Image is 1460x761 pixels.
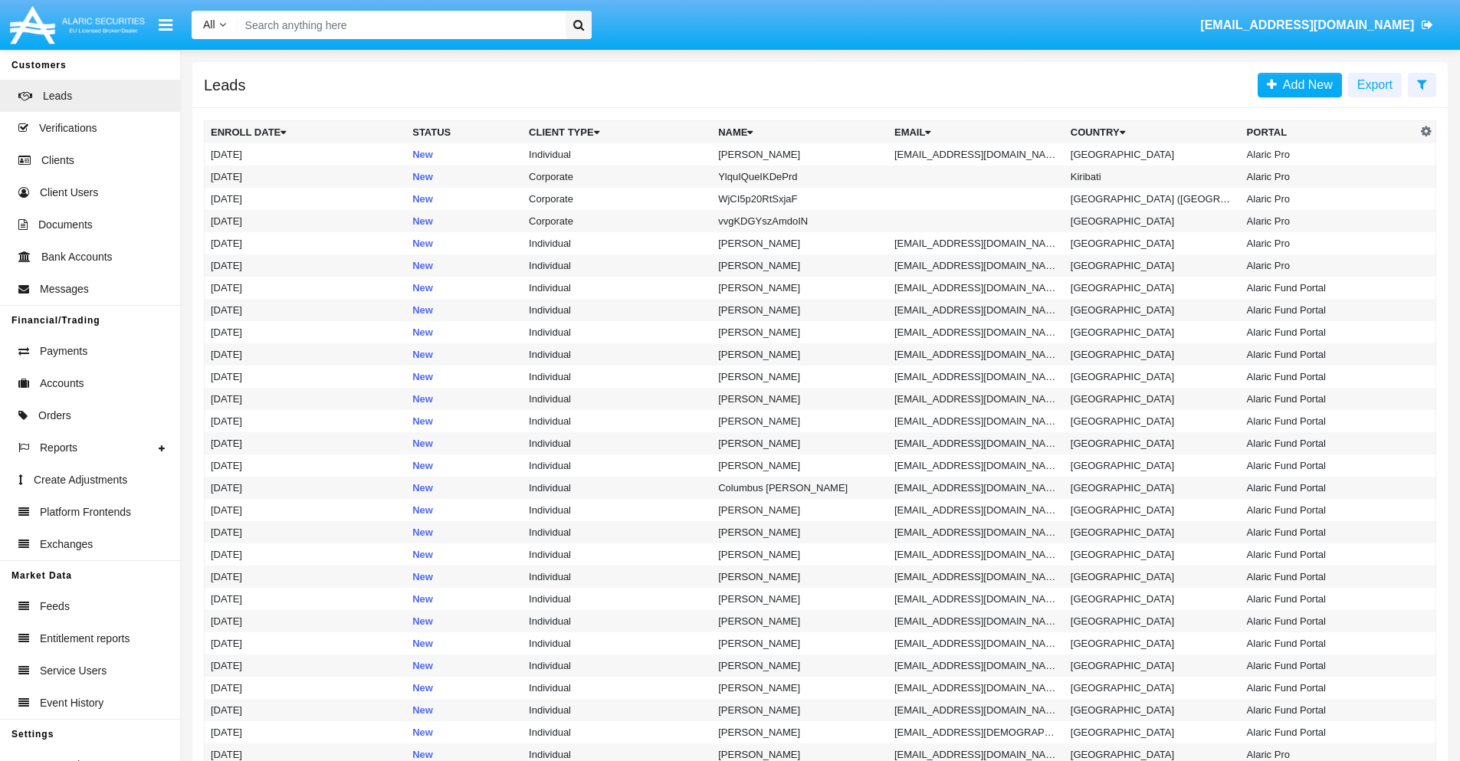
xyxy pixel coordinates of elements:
[888,321,1065,343] td: [EMAIL_ADDRESS][DOMAIN_NAME]
[205,321,407,343] td: [DATE]
[1065,410,1241,432] td: [GEOGRAPHIC_DATA]
[205,388,407,410] td: [DATE]
[1065,343,1241,366] td: [GEOGRAPHIC_DATA]
[406,299,523,321] td: New
[205,210,407,232] td: [DATE]
[888,566,1065,588] td: [EMAIL_ADDRESS][DOMAIN_NAME]
[205,699,407,721] td: [DATE]
[888,721,1065,743] td: [EMAIL_ADDRESS][DEMOGRAPHIC_DATA][DOMAIN_NAME]
[205,721,407,743] td: [DATE]
[1241,454,1417,477] td: Alaric Fund Portal
[205,632,407,654] td: [DATE]
[41,249,113,265] span: Bank Accounts
[1241,499,1417,521] td: Alaric Fund Portal
[205,299,407,321] td: [DATE]
[43,88,72,104] span: Leads
[406,543,523,566] td: New
[406,654,523,677] td: New
[1065,610,1241,632] td: [GEOGRAPHIC_DATA]
[406,432,523,454] td: New
[1065,299,1241,321] td: [GEOGRAPHIC_DATA]
[1065,543,1241,566] td: [GEOGRAPHIC_DATA]
[40,440,77,456] span: Reports
[406,343,523,366] td: New
[1065,499,1241,521] td: [GEOGRAPHIC_DATA]
[40,599,70,615] span: Feeds
[406,166,523,188] td: New
[523,699,712,721] td: Individual
[712,588,888,610] td: [PERSON_NAME]
[406,499,523,521] td: New
[712,521,888,543] td: [PERSON_NAME]
[712,254,888,277] td: [PERSON_NAME]
[1065,166,1241,188] td: Kiribati
[40,376,84,392] span: Accounts
[406,632,523,654] td: New
[888,677,1065,699] td: [EMAIL_ADDRESS][DOMAIN_NAME]
[523,366,712,388] td: Individual
[712,477,888,499] td: Columbus [PERSON_NAME]
[888,432,1065,454] td: [EMAIL_ADDRESS][DOMAIN_NAME]
[523,277,712,299] td: Individual
[1241,277,1417,299] td: Alaric Fund Portal
[1065,566,1241,588] td: [GEOGRAPHIC_DATA]
[712,299,888,321] td: [PERSON_NAME]
[712,166,888,188] td: YlquIQueIKDePrd
[34,472,127,488] span: Create Adjustments
[888,254,1065,277] td: [EMAIL_ADDRESS][DOMAIN_NAME]
[712,566,888,588] td: [PERSON_NAME]
[712,366,888,388] td: [PERSON_NAME]
[1241,543,1417,566] td: Alaric Fund Portal
[406,388,523,410] td: New
[712,654,888,677] td: [PERSON_NAME]
[523,321,712,343] td: Individual
[712,699,888,721] td: [PERSON_NAME]
[888,632,1065,654] td: [EMAIL_ADDRESS][DOMAIN_NAME]
[41,153,74,169] span: Clients
[523,388,712,410] td: Individual
[888,299,1065,321] td: [EMAIL_ADDRESS][DOMAIN_NAME]
[523,610,712,632] td: Individual
[712,143,888,166] td: [PERSON_NAME]
[1065,699,1241,721] td: [GEOGRAPHIC_DATA]
[888,143,1065,166] td: [EMAIL_ADDRESS][DOMAIN_NAME]
[40,185,98,201] span: Client Users
[712,499,888,521] td: [PERSON_NAME]
[523,521,712,543] td: Individual
[205,410,407,432] td: [DATE]
[39,120,97,136] span: Verifications
[205,343,407,366] td: [DATE]
[1348,73,1402,97] button: Export
[1241,143,1417,166] td: Alaric Pro
[712,321,888,343] td: [PERSON_NAME]
[1258,73,1342,97] a: Add New
[203,18,215,31] span: All
[1241,366,1417,388] td: Alaric Fund Portal
[1357,78,1393,91] span: Export
[1065,654,1241,677] td: [GEOGRAPHIC_DATA]
[406,677,523,699] td: New
[406,454,523,477] td: New
[1065,143,1241,166] td: [GEOGRAPHIC_DATA]
[1065,432,1241,454] td: [GEOGRAPHIC_DATA]
[1065,321,1241,343] td: [GEOGRAPHIC_DATA]
[523,632,712,654] td: Individual
[205,588,407,610] td: [DATE]
[1200,18,1414,31] span: [EMAIL_ADDRESS][DOMAIN_NAME]
[712,454,888,477] td: [PERSON_NAME]
[523,477,712,499] td: Individual
[523,143,712,166] td: Individual
[406,321,523,343] td: New
[712,388,888,410] td: [PERSON_NAME]
[523,210,712,232] td: Corporate
[1065,721,1241,743] td: [GEOGRAPHIC_DATA]
[406,521,523,543] td: New
[1241,210,1417,232] td: Alaric Pro
[238,11,560,39] input: Search
[406,254,523,277] td: New
[205,143,407,166] td: [DATE]
[888,654,1065,677] td: [EMAIL_ADDRESS][DOMAIN_NAME]
[712,432,888,454] td: [PERSON_NAME]
[888,610,1065,632] td: [EMAIL_ADDRESS][DOMAIN_NAME]
[523,121,712,144] th: Client Type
